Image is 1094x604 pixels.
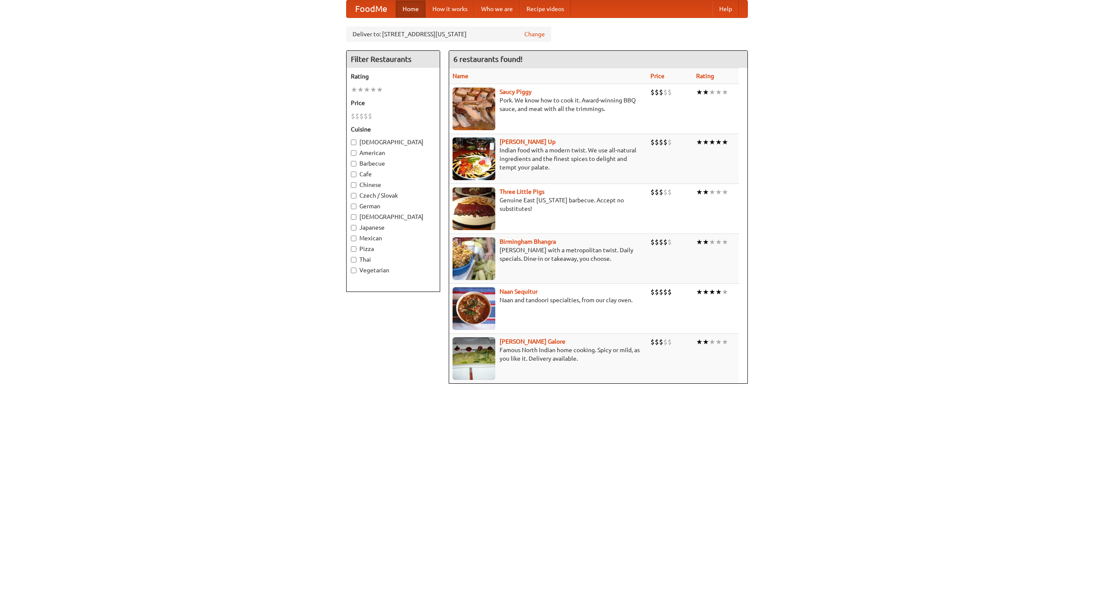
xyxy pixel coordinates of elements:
[715,187,722,197] li: ★
[659,137,663,147] li: $
[351,150,356,156] input: American
[709,237,715,247] li: ★
[663,137,668,147] li: $
[351,255,435,264] label: Thai
[722,137,728,147] li: ★
[696,187,703,197] li: ★
[659,287,663,297] li: $
[715,287,722,297] li: ★
[351,111,355,121] li: $
[351,159,435,168] label: Barbecue
[650,287,655,297] li: $
[659,88,663,97] li: $
[715,237,722,247] li: ★
[359,111,364,121] li: $
[453,287,495,330] img: naansequitur.jpg
[376,85,383,94] li: ★
[346,26,551,42] div: Deliver to: [STREET_ADDRESS][US_STATE]
[453,196,644,213] p: Genuine East [US_STATE] barbecue. Accept no substitutes!
[722,187,728,197] li: ★
[351,214,356,220] input: [DEMOGRAPHIC_DATA]
[351,202,435,210] label: German
[453,73,468,79] a: Name
[668,337,672,347] li: $
[712,0,739,18] a: Help
[453,146,644,172] p: Indian food with a modern twist. We use all-natural ingredients and the finest spices to delight ...
[709,187,715,197] li: ★
[351,204,356,209] input: German
[351,236,356,241] input: Mexican
[351,223,435,232] label: Japanese
[650,88,655,97] li: $
[351,234,435,242] label: Mexican
[703,287,709,297] li: ★
[347,0,396,18] a: FoodMe
[703,88,709,97] li: ★
[364,85,370,94] li: ★
[659,337,663,347] li: $
[696,88,703,97] li: ★
[715,137,722,147] li: ★
[696,137,703,147] li: ★
[663,287,668,297] li: $
[650,237,655,247] li: $
[668,237,672,247] li: $
[655,287,659,297] li: $
[357,85,364,94] li: ★
[696,73,714,79] a: Rating
[663,337,668,347] li: $
[715,88,722,97] li: ★
[709,137,715,147] li: ★
[351,149,435,157] label: American
[351,161,356,166] input: Barbecue
[663,88,668,97] li: $
[703,337,709,347] li: ★
[668,187,672,197] li: $
[351,85,357,94] li: ★
[696,237,703,247] li: ★
[351,170,435,178] label: Cafe
[426,0,474,18] a: How it works
[351,125,435,134] h5: Cuisine
[351,99,435,107] h5: Price
[655,137,659,147] li: $
[351,72,435,81] h5: Rating
[500,138,556,145] a: [PERSON_NAME] Up
[474,0,520,18] a: Who we are
[655,337,659,347] li: $
[650,73,665,79] a: Price
[500,238,556,245] a: Birmingham Bhangra
[351,246,356,252] input: Pizza
[351,257,356,263] input: Thai
[351,268,356,273] input: Vegetarian
[663,187,668,197] li: $
[453,88,495,130] img: saucy.jpg
[655,237,659,247] li: $
[722,88,728,97] li: ★
[351,182,356,188] input: Chinese
[453,237,495,280] img: bhangra.jpg
[703,237,709,247] li: ★
[453,246,644,263] p: [PERSON_NAME] with a metropolitan twist. Daily specials. Dine-in or takeaway, you choose.
[722,287,728,297] li: ★
[722,337,728,347] li: ★
[650,137,655,147] li: $
[500,288,538,295] a: Naan Sequitur
[396,0,426,18] a: Home
[709,88,715,97] li: ★
[659,237,663,247] li: $
[703,187,709,197] li: ★
[709,287,715,297] li: ★
[650,337,655,347] li: $
[500,88,532,95] a: Saucy Piggy
[351,140,356,145] input: [DEMOGRAPHIC_DATA]
[351,193,356,198] input: Czech / Slovak
[500,338,565,345] a: [PERSON_NAME] Galore
[722,237,728,247] li: ★
[715,337,722,347] li: ★
[351,191,435,200] label: Czech / Slovak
